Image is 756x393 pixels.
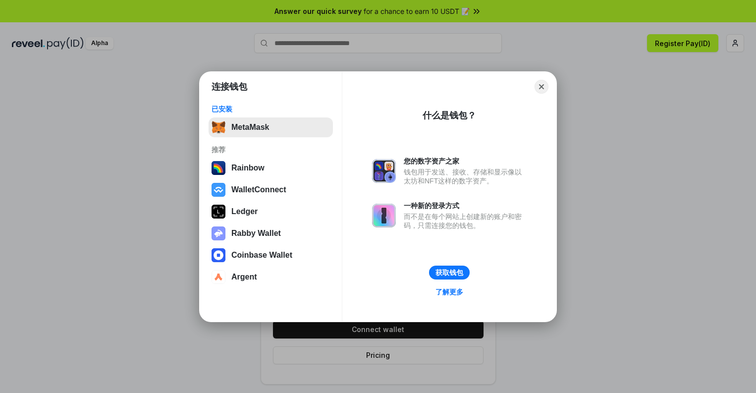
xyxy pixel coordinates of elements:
div: 推荐 [212,145,330,154]
div: Rabby Wallet [231,229,281,238]
button: Rabby Wallet [209,224,333,243]
button: WalletConnect [209,180,333,200]
img: svg+xml,%3Csvg%20width%3D%2228%22%20height%3D%2228%22%20viewBox%3D%220%200%2028%2028%22%20fill%3D... [212,183,225,197]
button: Ledger [209,202,333,222]
div: Ledger [231,207,258,216]
img: svg+xml,%3Csvg%20xmlns%3D%22http%3A%2F%2Fwww.w3.org%2F2000%2Fsvg%22%20width%3D%2228%22%20height%3... [212,205,225,219]
div: 而不是在每个网站上创建新的账户和密码，只需连接您的钱包。 [404,212,527,230]
img: svg+xml,%3Csvg%20fill%3D%22none%22%20height%3D%2233%22%20viewBox%3D%220%200%2035%2033%22%20width%... [212,120,225,134]
div: Coinbase Wallet [231,251,292,260]
h1: 连接钱包 [212,81,247,93]
img: svg+xml,%3Csvg%20width%3D%22120%22%20height%3D%22120%22%20viewBox%3D%220%200%20120%20120%22%20fil... [212,161,225,175]
button: MetaMask [209,117,333,137]
div: 了解更多 [435,287,463,296]
img: svg+xml,%3Csvg%20width%3D%2228%22%20height%3D%2228%22%20viewBox%3D%220%200%2028%2028%22%20fill%3D... [212,248,225,262]
button: Argent [209,267,333,287]
button: Rainbow [209,158,333,178]
div: 已安装 [212,105,330,113]
div: 您的数字资产之家 [404,157,527,166]
button: Coinbase Wallet [209,245,333,265]
div: 钱包用于发送、接收、存储和显示像以太坊和NFT这样的数字资产。 [404,168,527,185]
img: svg+xml,%3Csvg%20xmlns%3D%22http%3A%2F%2Fwww.w3.org%2F2000%2Fsvg%22%20fill%3D%22none%22%20viewBox... [372,159,396,183]
img: svg+xml,%3Csvg%20xmlns%3D%22http%3A%2F%2Fwww.w3.org%2F2000%2Fsvg%22%20fill%3D%22none%22%20viewBox... [372,204,396,227]
div: 一种新的登录方式 [404,201,527,210]
div: MetaMask [231,123,269,132]
button: 获取钱包 [429,266,470,280]
div: 获取钱包 [435,268,463,277]
div: WalletConnect [231,185,286,194]
div: Argent [231,273,257,281]
div: Rainbow [231,164,265,172]
a: 了解更多 [430,285,469,298]
div: 什么是钱包？ [423,110,476,121]
img: svg+xml,%3Csvg%20width%3D%2228%22%20height%3D%2228%22%20viewBox%3D%220%200%2028%2028%22%20fill%3D... [212,270,225,284]
button: Close [535,80,548,94]
img: svg+xml,%3Csvg%20xmlns%3D%22http%3A%2F%2Fwww.w3.org%2F2000%2Fsvg%22%20fill%3D%22none%22%20viewBox... [212,226,225,240]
